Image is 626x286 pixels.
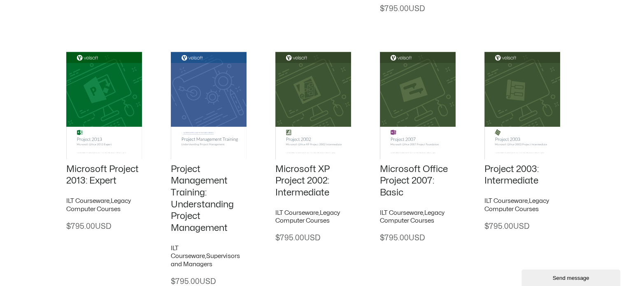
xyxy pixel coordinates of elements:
[171,165,234,233] a: Project Management Training: Understanding Project Management
[380,235,384,242] span: $
[484,223,529,230] span: 795.00
[66,197,142,213] h2: ,
[275,210,340,224] a: Legacy Computer Courses
[380,209,456,225] h2: ,
[66,165,139,186] a: Microsoft Project 2013: Expert
[380,210,423,216] a: ILT Courseware
[275,235,280,242] span: $
[380,165,448,197] a: Microsoft Office Project 2007: Basic
[275,210,319,216] a: ILT Courseware
[484,223,489,230] span: $
[275,209,351,225] h2: ,
[275,235,320,242] span: 795.00
[171,278,216,285] span: 795.00
[66,223,111,230] span: 795.00
[171,253,240,267] a: Supervisors and Managers
[66,198,109,204] a: ILT Courseware
[380,5,384,12] span: $
[66,223,71,230] span: $
[275,165,330,197] a: Microsoft XP Project 2002: Intermediate
[171,245,205,260] a: ILT Courseware
[380,5,425,12] span: 795.00
[484,198,549,212] a: Legacy Computer Courses
[521,268,622,286] iframe: chat widget
[380,235,425,242] span: 795.00
[171,244,247,269] h2: ,
[171,278,175,285] span: $
[484,165,539,186] a: Project 2003: Intermediate
[484,198,528,204] a: ILT Courseware
[380,210,444,224] a: Legacy Computer Courses
[484,197,560,213] h2: ,
[66,198,131,212] a: Legacy Computer Courses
